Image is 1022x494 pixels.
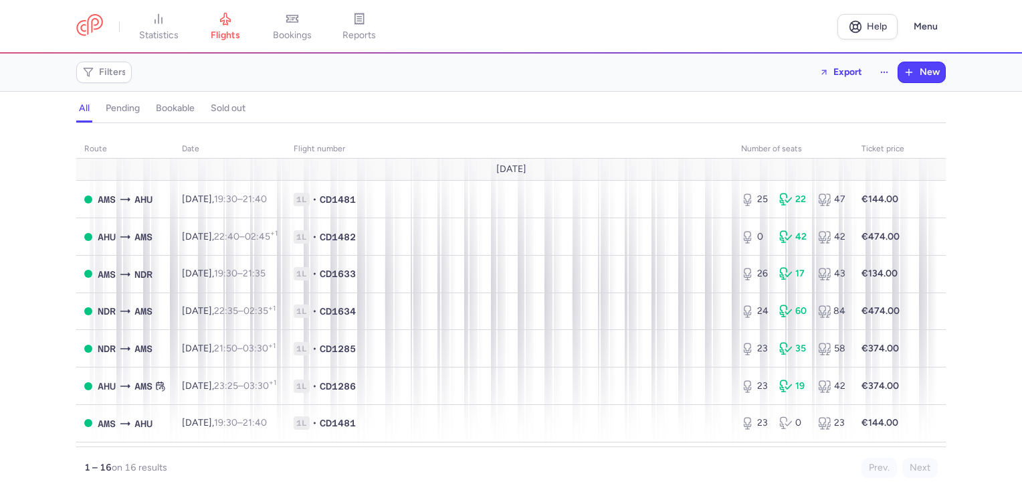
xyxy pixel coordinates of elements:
span: AMS [98,267,116,282]
sup: +1 [268,304,276,313]
span: NDR [98,341,116,356]
div: 23 [818,416,845,430]
span: AHU [98,379,116,394]
span: AMS [134,304,152,319]
div: 23 [741,416,769,430]
span: CD1481 [320,416,356,430]
h4: pending [106,102,140,114]
h4: sold out [211,102,245,114]
span: [DATE], [182,231,278,242]
sup: +1 [268,341,276,350]
button: New [898,62,945,82]
div: 42 [818,380,845,393]
span: statistics [139,29,179,42]
div: 0 [741,230,769,244]
a: reports [326,12,393,42]
span: – [214,193,267,205]
a: Help [837,14,898,39]
strong: €134.00 [861,268,898,279]
time: 19:30 [214,193,237,205]
span: AMS [134,379,152,394]
time: 21:35 [243,268,266,279]
time: 19:30 [214,268,237,279]
time: 02:45 [245,231,278,242]
sup: +1 [269,378,276,387]
div: 0 [779,416,807,430]
span: Filters [99,67,126,78]
time: 23:25 [214,380,238,392]
span: NDR [134,267,152,282]
span: flights [211,29,240,42]
span: CD1633 [320,267,356,280]
time: 19:30 [214,417,237,428]
span: AMS [98,416,116,431]
span: [DATE], [182,193,267,205]
div: 23 [741,342,769,355]
time: 02:35 [243,305,276,317]
a: CitizenPlane red outlined logo [76,14,103,39]
span: – [214,268,266,279]
div: 42 [779,230,807,244]
h4: bookable [156,102,195,114]
sup: +1 [270,229,278,238]
span: – [214,417,267,428]
strong: 1 – 16 [84,462,112,473]
span: [DATE], [182,305,276,317]
span: Help [867,21,887,31]
div: 35 [779,342,807,355]
strong: €374.00 [861,343,899,354]
div: 26 [741,267,769,280]
th: date [174,139,286,159]
span: New [920,67,940,78]
button: Export [811,62,871,83]
time: 21:40 [243,417,267,428]
th: Flight number [286,139,733,159]
a: statistics [125,12,192,42]
time: 03:30 [243,343,276,354]
span: 1L [294,267,310,280]
th: Ticket price [853,139,912,159]
div: 42 [818,230,845,244]
div: 19 [779,380,807,393]
span: AMS [134,230,152,244]
span: reports [342,29,376,42]
strong: €374.00 [861,380,899,392]
span: CD1634 [320,305,356,318]
span: • [312,267,317,280]
strong: €474.00 [861,231,900,242]
span: • [312,342,317,355]
span: – [214,231,278,242]
th: number of seats [733,139,853,159]
time: 03:30 [243,380,276,392]
div: 43 [818,267,845,280]
span: – [214,305,276,317]
span: • [312,230,317,244]
div: 23 [741,380,769,393]
span: [DATE], [182,380,276,392]
span: AHU [134,192,152,207]
time: 22:40 [214,231,239,242]
span: CD1286 [320,380,356,393]
span: – [214,380,276,392]
span: 1L [294,193,310,206]
span: on 16 results [112,462,167,473]
span: 1L [294,416,310,430]
th: route [76,139,174,159]
span: Export [833,67,862,77]
span: 1L [294,380,310,393]
div: 58 [818,342,845,355]
div: 47 [818,193,845,206]
button: Next [902,458,938,478]
span: [DATE], [182,417,267,428]
span: • [312,416,317,430]
div: 17 [779,267,807,280]
div: 25 [741,193,769,206]
button: Filters [77,62,131,82]
span: • [312,305,317,318]
span: 1L [294,230,310,244]
span: bookings [273,29,312,42]
div: 60 [779,305,807,318]
strong: €474.00 [861,305,900,317]
span: CD1481 [320,193,356,206]
span: AHU [98,230,116,244]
